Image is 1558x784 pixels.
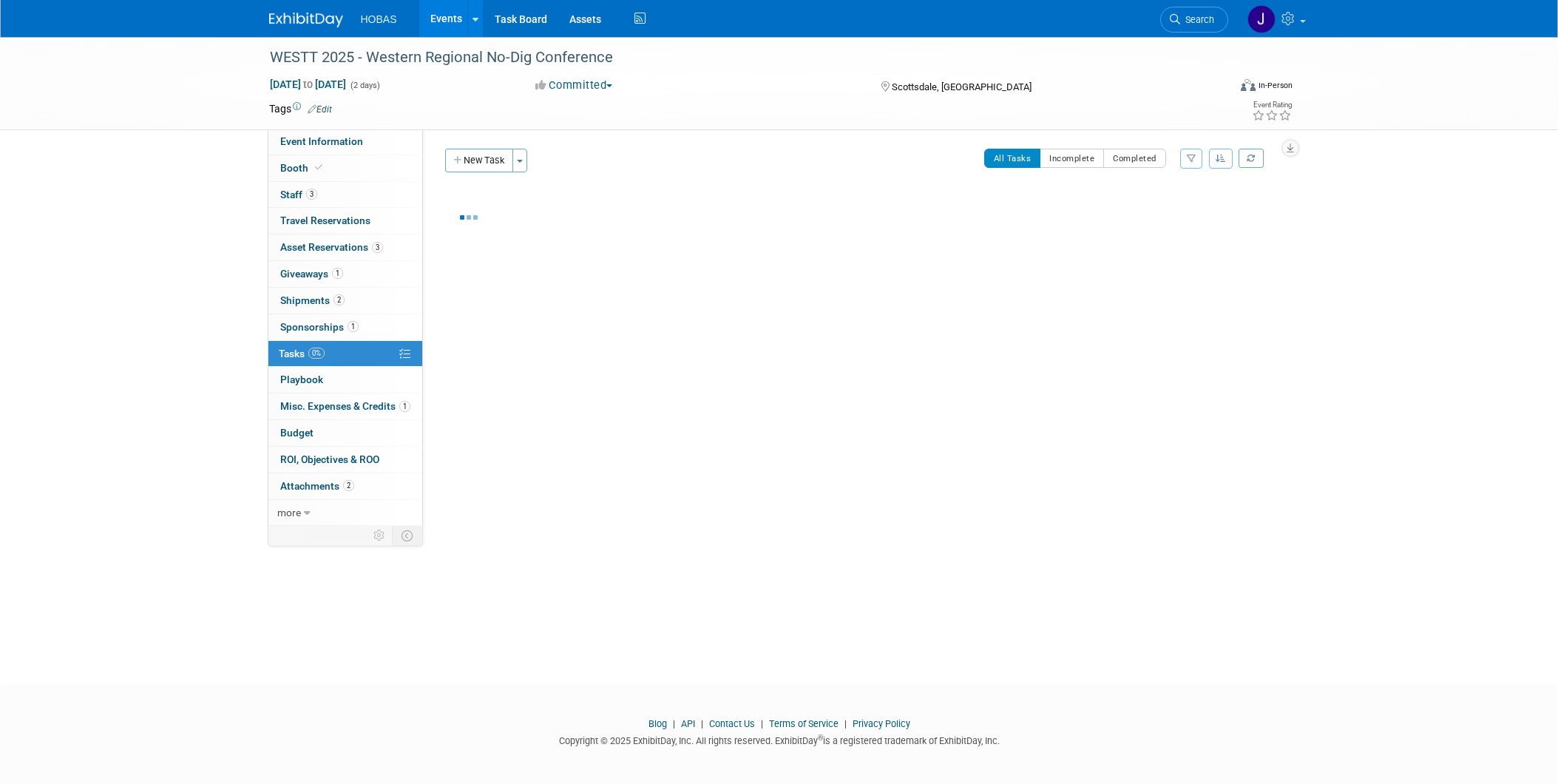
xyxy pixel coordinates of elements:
a: ROI, Objectives & ROO [268,447,422,473]
a: Giveaways1 [268,261,422,287]
span: Giveaways [280,268,343,280]
td: Toggle Event Tabs [392,526,422,545]
img: ExhibitDay [269,13,343,27]
span: Asset Reservations [280,241,383,253]
span: 2 [333,294,345,305]
a: Search [1160,7,1228,33]
span: 1 [399,401,410,412]
a: API [681,718,695,729]
button: Completed [1103,149,1166,168]
span: Scottsdale, [GEOGRAPHIC_DATA] [892,81,1032,92]
a: Event Information [268,129,422,155]
span: | [757,718,767,729]
a: Tasks0% [268,341,422,367]
button: Incomplete [1040,149,1104,168]
span: HOBAS [361,13,397,25]
a: Playbook [268,367,422,393]
span: ROI, Objectives & ROO [280,453,379,465]
span: 3 [372,242,383,253]
a: Misc. Expenses & Credits1 [268,393,422,419]
div: WESTT 2025 - Western Regional No-Dig Conference [265,44,1206,71]
td: Personalize Event Tab Strip [367,526,393,545]
a: Staff3 [268,182,422,208]
span: Sponsorships [280,321,359,333]
sup: ® [818,734,823,742]
a: Shipments2 [268,288,422,314]
a: Budget [268,420,422,446]
a: Asset Reservations3 [268,234,422,260]
div: Event Rating [1252,101,1292,109]
a: more [268,500,422,526]
a: Booth [268,155,422,181]
span: 3 [306,189,317,200]
img: Jennifer Jensen [1247,5,1276,33]
span: Travel Reservations [280,214,370,226]
a: Sponsorships1 [268,314,422,340]
a: Terms of Service [769,718,839,729]
a: Privacy Policy [853,718,910,729]
span: Playbook [280,374,323,385]
a: Refresh [1239,149,1264,168]
span: Search [1180,14,1214,25]
a: Contact Us [709,718,755,729]
span: Tasks [279,348,325,359]
span: [DATE] [DATE] [269,78,347,91]
span: | [697,718,707,729]
span: 2 [343,480,354,491]
td: Tags [269,101,332,116]
span: more [277,507,301,518]
span: | [841,718,850,729]
span: Event Information [280,135,363,147]
span: Booth [280,162,325,174]
img: loading... [460,215,478,220]
span: Staff [280,189,317,200]
span: (2 days) [349,81,380,90]
span: Shipments [280,294,345,306]
div: In-Person [1258,80,1293,91]
span: Budget [280,427,314,439]
i: Booth reservation complete [315,163,322,172]
span: 1 [332,268,343,279]
a: Blog [648,718,667,729]
span: 1 [348,321,359,332]
span: Misc. Expenses & Credits [280,400,410,412]
div: Event Format [1141,77,1293,99]
a: Edit [308,104,332,115]
img: Format-Inperson.png [1241,79,1256,91]
span: 0% [308,348,325,359]
button: Committed [530,78,618,93]
span: Attachments [280,480,354,492]
span: to [301,78,315,90]
a: Attachments2 [268,473,422,499]
button: All Tasks [984,149,1041,168]
span: | [669,718,679,729]
a: Travel Reservations [268,208,422,234]
button: New Task [445,149,513,172]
